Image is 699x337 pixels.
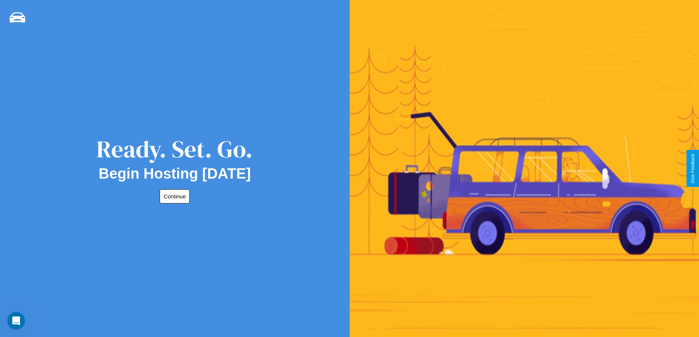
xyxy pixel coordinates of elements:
div: Ready. Set. Go. [97,133,253,165]
iframe: Intercom live chat [7,312,25,330]
button: Continue [160,189,190,204]
div: Give Feedback [690,154,695,183]
h2: Begin Hosting [DATE] [99,165,251,182]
